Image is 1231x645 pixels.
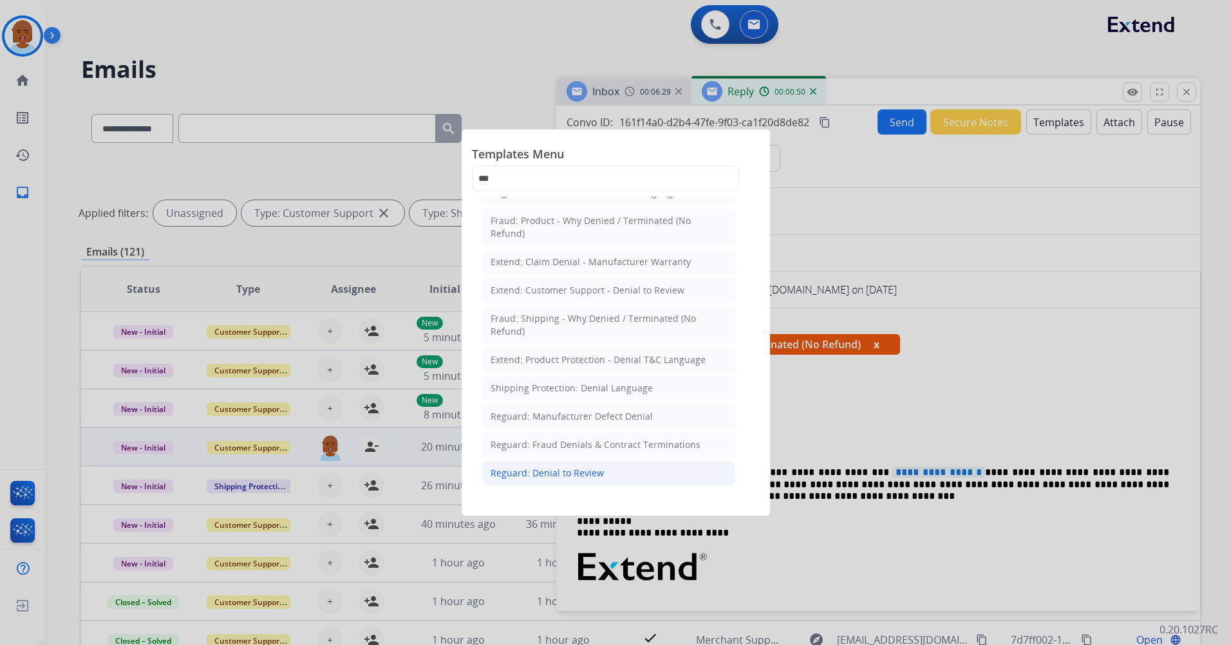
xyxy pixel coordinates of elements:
[472,145,760,165] span: Templates Menu
[491,214,727,240] div: Fraud: Product - Why Denied / Terminated (No Refund)
[491,312,727,338] div: Fraud: Shipping - Why Denied / Terminated (No Refund)
[491,438,700,451] div: Reguard: Fraud Denials & Contract Terminations
[491,256,691,268] div: Extend: Claim Denial - Manufacturer Warranty
[491,382,653,395] div: Shipping Protection: Denial Language
[491,467,604,480] div: Reguard: Denial to Review
[491,353,706,366] div: Extend: Product Protection - Denial T&C Language
[491,410,653,423] div: Reguard: Manufacturer Defect Denial
[491,284,684,297] div: Extend: Customer Support - Denial to Review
